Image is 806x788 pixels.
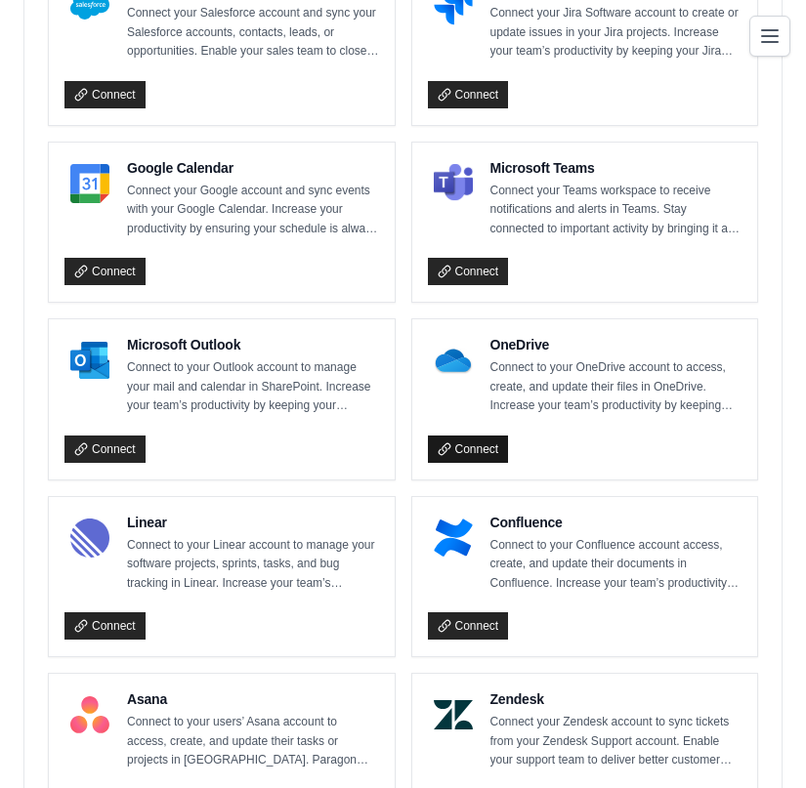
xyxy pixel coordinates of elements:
[490,689,742,709] h4: Zendesk
[490,182,742,239] p: Connect your Teams workspace to receive notifications and alerts in Teams. Stay connected to impo...
[70,164,109,203] img: Google Calendar Logo
[490,358,742,416] p: Connect to your OneDrive account to access, create, and update their files in OneDrive. Increase ...
[428,81,509,108] a: Connect
[127,536,379,594] p: Connect to your Linear account to manage your software projects, sprints, tasks, and bug tracking...
[64,258,146,285] a: Connect
[428,435,509,463] a: Connect
[490,536,742,594] p: Connect to your Confluence account access, create, and update their documents in Confluence. Incr...
[127,182,379,239] p: Connect your Google account and sync events with your Google Calendar. Increase your productivity...
[127,4,379,62] p: Connect your Salesforce account and sync your Salesforce accounts, contacts, leads, or opportunit...
[70,695,109,734] img: Asana Logo
[70,341,109,380] img: Microsoft Outlook Logo
[127,513,379,532] h4: Linear
[749,16,790,57] button: Toggle navigation
[428,612,509,640] a: Connect
[490,158,742,178] h4: Microsoft Teams
[64,612,146,640] a: Connect
[434,518,473,558] img: Confluence Logo
[490,4,742,62] p: Connect your Jira Software account to create or update issues in your Jira projects. Increase you...
[127,358,379,416] p: Connect to your Outlook account to manage your mail and calendar in SharePoint. Increase your tea...
[64,435,146,463] a: Connect
[434,695,473,734] img: Zendesk Logo
[490,713,742,770] p: Connect your Zendesk account to sync tickets from your Zendesk Support account. Enable your suppo...
[127,335,379,354] h4: Microsoft Outlook
[490,513,742,532] h4: Confluence
[64,81,146,108] a: Connect
[434,164,473,203] img: Microsoft Teams Logo
[434,341,473,380] img: OneDrive Logo
[127,689,379,709] h4: Asana
[127,713,379,770] p: Connect to your users’ Asana account to access, create, and update their tasks or projects in [GE...
[70,518,109,558] img: Linear Logo
[490,335,742,354] h4: OneDrive
[428,258,509,285] a: Connect
[127,158,379,178] h4: Google Calendar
